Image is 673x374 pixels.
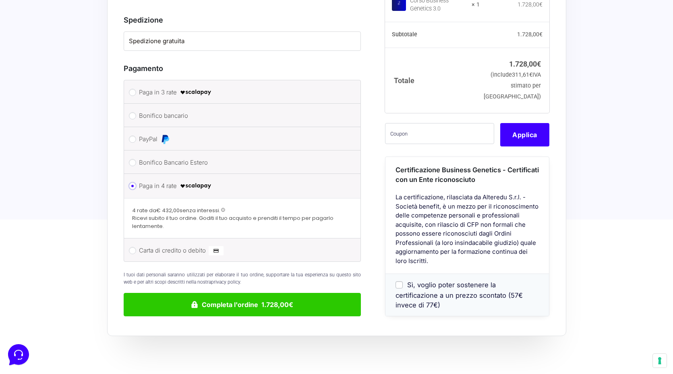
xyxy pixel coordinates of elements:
[24,270,38,278] p: Home
[537,59,541,68] span: €
[539,1,543,8] span: €
[124,15,361,25] h3: Spedizione
[70,270,91,278] p: Messaggi
[105,259,155,278] button: Aiuto
[539,31,543,38] span: €
[509,59,541,68] bdi: 1.728,00
[139,157,343,169] label: Bonifico Bancario Estero
[209,246,224,255] img: Carta di credito o debito
[472,1,480,9] strong: × 1
[529,71,532,78] span: €
[385,22,480,48] th: Subtotale
[124,270,136,278] p: Aiuto
[512,71,532,78] span: 311,61
[139,110,343,122] label: Bonifico bancario
[211,279,240,285] a: privacy policy
[26,45,42,61] img: dark
[396,281,403,288] input: Sì, voglio poter sostenere la certificazione a un prezzo scontato (57€ invece di 77€)
[13,100,63,107] span: Trova una risposta
[160,134,170,144] img: PayPal
[52,73,119,79] span: Inizia una conversazione
[13,45,29,61] img: dark
[180,88,212,97] img: scalapay-logo-black.png
[56,259,106,278] button: Messaggi
[6,259,56,278] button: Home
[139,86,343,98] label: Paga in 3 rate
[6,343,31,367] iframe: Customerly Messenger Launcher
[13,68,148,84] button: Inizia una conversazione
[139,244,343,257] label: Carta di credito o debito
[124,293,361,316] button: Completa l'ordine 1.728,00€
[517,31,543,38] bdi: 1.728,00
[124,271,361,286] p: I tuoi dati personali saranno utilizzati per elaborare il tuo ordine, supportare la tua esperienz...
[484,71,541,100] small: (include IVA stimato per [GEOGRAPHIC_DATA])
[139,133,343,145] label: PayPal
[129,37,356,46] label: Spedizione gratuita
[180,181,212,191] img: scalapay-logo-black.png
[396,281,523,309] span: Sì, voglio poter sostenere la certificazione a un prezzo scontato (57€ invece di 77€)
[18,117,132,125] input: Cerca un articolo...
[500,123,549,146] button: Applica
[6,6,135,19] h2: Ciao da Marketers 👋
[385,48,480,113] th: Totale
[86,100,148,107] a: Apri Centro Assistenza
[385,123,494,144] input: Coupon
[13,32,68,39] span: Le tue conversazioni
[139,180,343,192] label: Paga in 4 rate
[518,1,543,8] bdi: 1.728,00
[385,193,549,274] div: La certificazione, rilasciata da Alteredu S.r.l. - Società benefit, è un mezzo per il riconoscime...
[124,63,361,74] h3: Pagamento
[396,165,539,184] span: Certificazione Business Genetics - Certificati con un Ente riconosciuto
[653,354,667,368] button: Le tue preferenze relative al consenso per le tecnologie di tracciamento
[39,45,55,61] img: dark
